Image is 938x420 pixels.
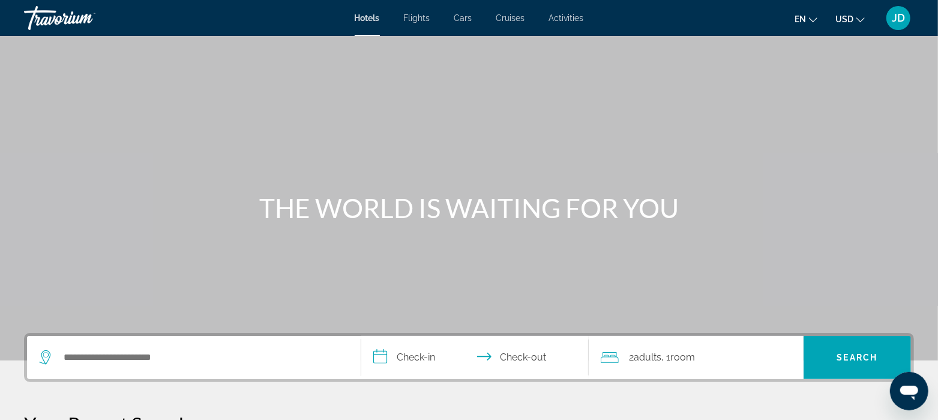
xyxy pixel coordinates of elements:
button: Select check in and out date [361,336,588,379]
a: Travorium [24,2,144,34]
button: Travelers: 2 adults, 0 children [589,336,804,379]
iframe: Button to launch messaging window [890,372,928,410]
span: 2 [630,349,662,366]
button: Change currency [835,10,865,28]
span: USD [835,14,853,24]
button: User Menu [883,5,914,31]
button: Change language [795,10,817,28]
a: Flights [404,13,430,23]
span: en [795,14,806,24]
a: Hotels [355,13,380,23]
span: JD [892,12,905,24]
span: Room [671,352,696,363]
a: Activities [549,13,584,23]
input: Search hotel destination [62,348,343,367]
h1: THE WORLD IS WAITING FOR YOU [244,192,694,224]
span: , 1 [662,349,696,366]
span: Search [837,353,878,362]
a: Cars [454,13,472,23]
div: Search widget [27,336,911,379]
span: Adults [634,352,662,363]
button: Search [804,336,911,379]
a: Cruises [496,13,525,23]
